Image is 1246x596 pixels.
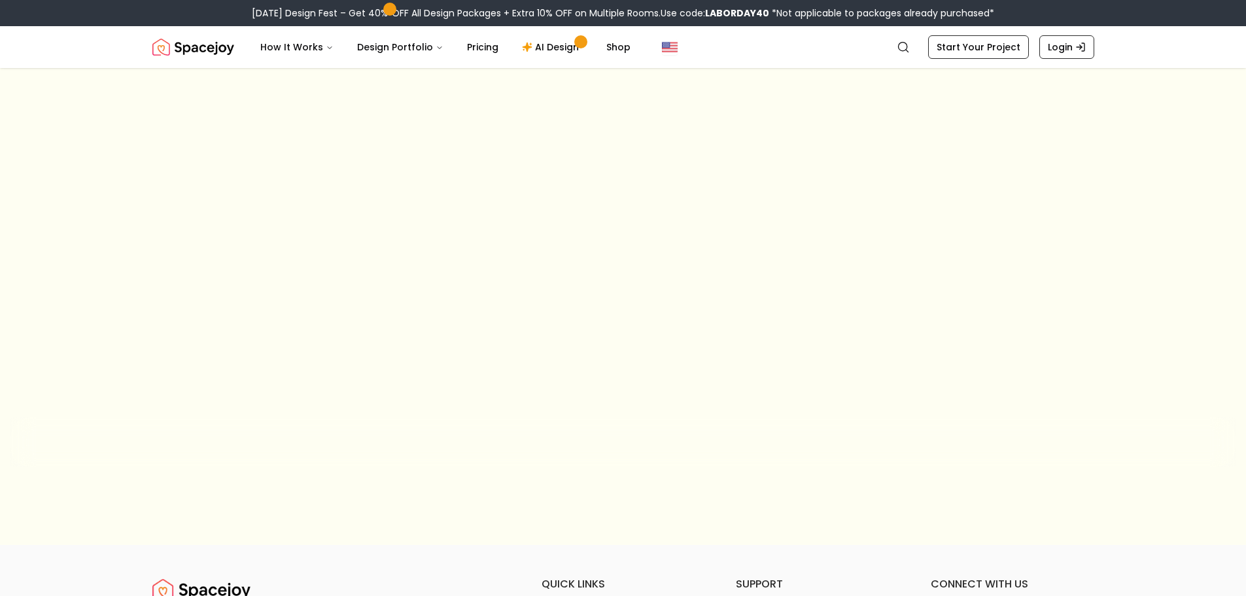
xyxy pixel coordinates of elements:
[152,34,234,60] a: Spacejoy
[152,34,234,60] img: Spacejoy Logo
[152,26,1094,68] nav: Global
[662,39,678,55] img: United States
[1039,35,1094,59] a: Login
[250,34,641,60] nav: Main
[542,576,705,592] h6: quick links
[928,35,1029,59] a: Start Your Project
[596,34,641,60] a: Shop
[769,7,994,20] span: *Not applicable to packages already purchased*
[511,34,593,60] a: AI Design
[252,7,994,20] div: [DATE] Design Fest – Get 40% OFF All Design Packages + Extra 10% OFF on Multiple Rooms.
[736,576,899,592] h6: support
[931,576,1094,592] h6: connect with us
[347,34,454,60] button: Design Portfolio
[661,7,769,20] span: Use code:
[457,34,509,60] a: Pricing
[705,7,769,20] b: LABORDAY40
[250,34,344,60] button: How It Works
